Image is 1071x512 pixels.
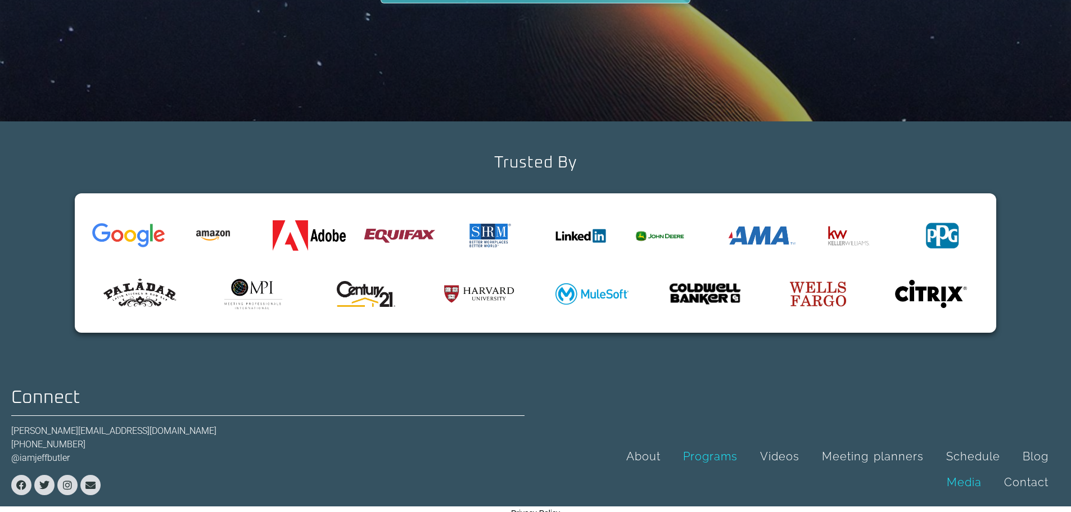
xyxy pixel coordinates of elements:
[11,439,85,450] a: [PHONE_NUMBER]
[993,469,1060,495] a: Contact
[494,155,577,171] h2: Trusted By
[614,443,1060,495] nav: Menu
[936,469,993,495] a: Media
[749,443,811,469] a: Videos
[11,452,70,463] a: @iamjeffbutler
[615,443,672,469] a: About
[1011,443,1060,469] a: Blog
[11,389,525,407] h2: Connect
[672,443,749,469] a: Programs
[11,425,216,436] a: [PERSON_NAME][EMAIL_ADDRESS][DOMAIN_NAME]
[811,443,935,469] a: Meeting planners
[935,443,1011,469] a: Schedule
